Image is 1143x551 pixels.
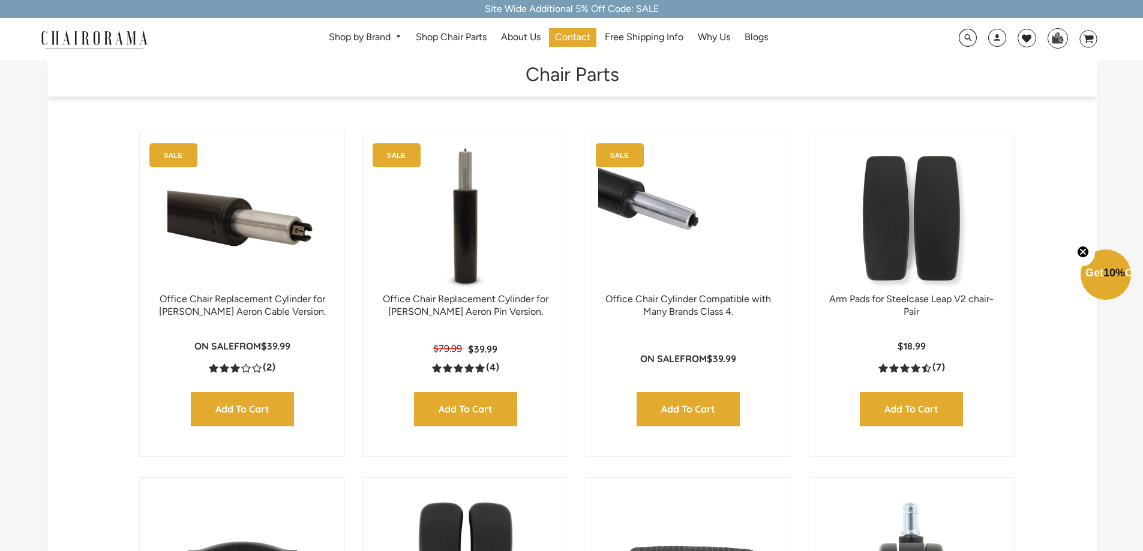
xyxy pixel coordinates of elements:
[932,362,945,374] span: (7)
[692,28,736,47] a: Why Us
[261,340,290,352] span: $39.99
[383,293,548,317] a: Office Chair Replacement Cylinder for [PERSON_NAME] Aeron Pin Version.
[640,353,736,365] p: from
[745,31,768,44] span: Blogs
[599,28,689,47] a: Free Shipping Info
[414,392,517,426] input: Add to Cart
[878,362,945,374] a: 4.4 rating (7 votes)
[263,362,275,374] span: (2)
[387,151,406,159] text: SALE
[416,31,487,44] span: Shop Chair Parts
[486,362,499,374] span: (4)
[605,31,683,44] span: Free Shipping Info
[739,28,774,47] a: Blogs
[59,60,1085,86] h1: Chair Parts
[549,28,596,47] a: Contact
[605,293,771,317] a: Office Chair Cylinder Compatible with Many Brands Class 4.
[707,353,736,365] span: $39.99
[821,143,1002,293] a: Arm Pads for Steelcase Leap V2 chair- Pair - chairorama Arm Pads for Steelcase Leap V2 chair- Pai...
[375,143,556,293] img: Office Chair Replacement Cylinder for Herman Miller Aeron Pin Version. - chairorama
[555,31,590,44] span: Contact
[1085,267,1141,279] span: Get Off
[898,340,926,352] span: $18.99
[1048,29,1067,47] img: WhatsApp_Image_2024-07-12_at_16.23.01.webp
[1081,251,1131,301] div: Get10%OffClose teaser
[598,143,779,293] a: Office Chair Cylinder Compatible with Many Brands Class 4. - chairorama Office Chair Cylinder Com...
[637,392,740,426] input: Add to Cart
[860,392,963,426] input: Add to Cart
[640,353,680,365] strong: On Sale
[194,340,234,352] strong: On Sale
[829,293,994,317] a: Arm Pads for Steelcase Leap V2 chair- Pair
[1071,239,1095,266] button: Close teaser
[610,151,629,159] text: SALE
[698,31,730,44] span: Why Us
[1103,267,1125,279] span: 10%
[159,293,326,317] a: Office Chair Replacement Cylinder for [PERSON_NAME] Aeron Cable Version.
[433,343,462,354] span: $79.99
[323,28,407,47] a: Shop by Brand
[432,362,499,374] a: 5.0 rating (4 votes)
[209,362,275,374] a: 3.0 rating (2 votes)
[598,143,779,293] img: Office Chair Cylinder Compatible with Many Brands Class 4. - chairorama
[194,340,290,353] p: from
[375,143,556,293] a: Office Chair Replacement Cylinder for Herman Miller Aeron Pin Version. - chairorama Office Chair ...
[501,31,541,44] span: About Us
[34,29,154,50] img: chairorama
[152,143,332,293] img: Office Chair Replacement Cylinder for Herman Miller Aeron Cable Version. - chairorama
[410,28,493,47] a: Shop Chair Parts
[205,28,892,50] nav: DesktopNavigation
[191,392,294,426] input: Add to Cart
[152,143,332,293] a: Office Chair Replacement Cylinder for Herman Miller Aeron Cable Version. - chairorama Office Chai...
[821,143,1002,293] img: Arm Pads for Steelcase Leap V2 chair- Pair - chairorama
[495,28,547,47] a: About Us
[164,151,182,159] text: SALE
[468,343,497,355] span: $39.99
